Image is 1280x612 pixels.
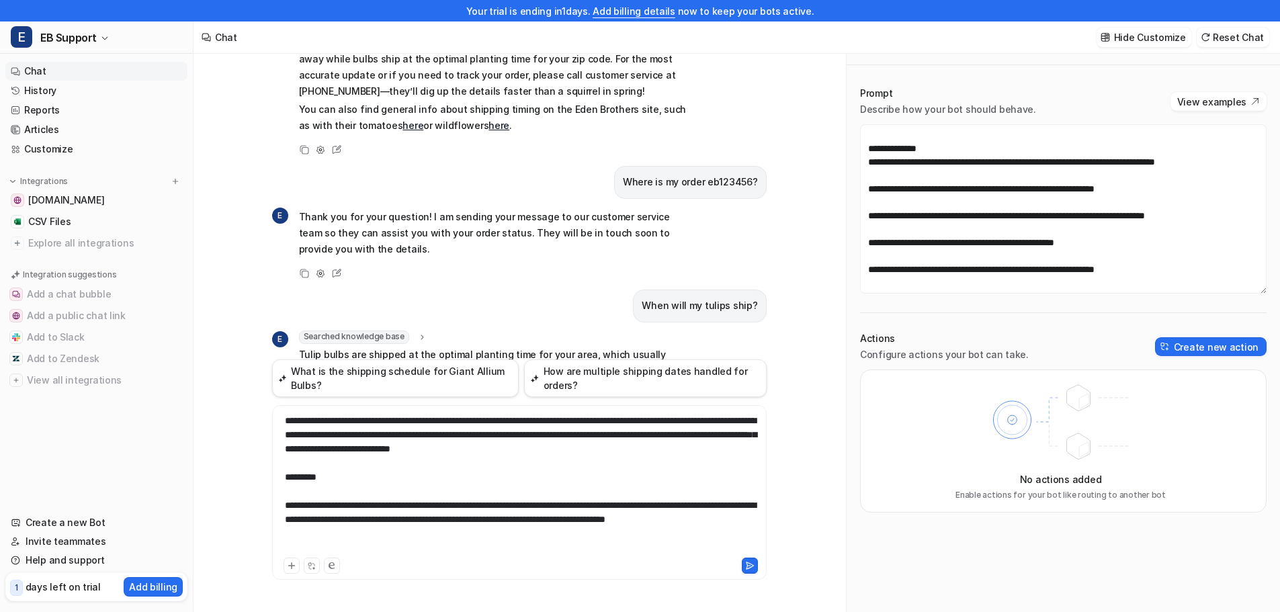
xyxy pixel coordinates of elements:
button: How are multiple shipping dates handled for orders? [524,359,766,397]
span: E [11,26,32,48]
p: Add billing [129,580,177,594]
img: View all integrations [12,376,20,384]
button: Create new action [1155,337,1267,356]
span: EB Support [40,28,97,47]
span: Searched knowledge base [299,331,409,344]
p: Prompt [860,87,1036,100]
p: You can also find general info about shipping timing on the Eden Brothers site, such as with thei... [299,101,692,134]
img: explore all integrations [11,236,24,250]
p: Enable actions for your bot like routing to another bot [955,489,1166,501]
img: reset [1201,32,1210,42]
img: Add a public chat link [12,312,20,320]
p: When will my tulips ship? [642,298,757,314]
button: Add a chat bubbleAdd a chat bubble [5,283,187,305]
span: E [272,331,288,347]
a: Invite teammates [5,532,187,551]
p: Hide Customize [1114,30,1186,44]
p: No actions added [1020,472,1102,486]
button: Add to ZendeskAdd to Zendesk [5,348,187,369]
button: What is the shipping schedule for Giant Allium Bulbs? [272,359,519,397]
button: View examples [1170,92,1267,111]
span: Explore all integrations [28,232,182,254]
a: Explore all integrations [5,234,187,253]
img: www.edenbrothers.com [13,196,22,204]
button: Add a public chat linkAdd a public chat link [5,305,187,326]
p: Integrations [20,176,68,187]
a: Reports [5,101,187,120]
p: Thank you for your question! I am sending your message to our customer service team so they can a... [299,209,692,257]
a: www.edenbrothers.com[DOMAIN_NAME] [5,191,187,210]
a: here [488,120,509,131]
a: here [402,120,423,131]
p: Where is my order eb123456? [623,174,757,190]
button: Reset Chat [1197,28,1269,47]
p: Describe how your bot should behave. [860,103,1036,116]
img: expand menu [8,177,17,186]
button: View all integrationsView all integrations [5,369,187,391]
img: Add to Zendesk [12,355,20,363]
p: days left on trial [26,580,101,594]
img: menu_add.svg [171,177,180,186]
a: Create a new Bot [5,513,187,532]
p: Configure actions your bot can take. [860,348,1029,361]
a: CSV FilesCSV Files [5,212,187,231]
p: Tulip bulbs are shipped at the optimal planting time for your area, which usually means they’ll b... [299,347,692,427]
img: customize [1101,32,1110,42]
button: Integrations [5,175,72,188]
img: Add a chat bubble [12,290,20,298]
span: E [272,208,288,224]
span: [DOMAIN_NAME] [28,193,104,207]
a: Chat [5,62,187,81]
a: History [5,81,187,100]
button: Add billing [124,577,183,597]
div: Chat [215,30,237,44]
img: CSV Files [13,218,22,226]
img: create-action-icon.svg [1160,342,1170,351]
a: Add billing details [593,5,675,17]
p: Integration suggestions [23,269,116,281]
p: Order status details for EB123456 aren't available here, but typically, seeds ship right away whi... [299,35,692,99]
button: Hide Customize [1097,28,1191,47]
a: Customize [5,140,187,159]
p: Actions [860,332,1029,345]
p: 1 [15,582,18,594]
button: Add to SlackAdd to Slack [5,326,187,348]
a: Articles [5,120,187,139]
a: Help and support [5,551,187,570]
img: Add to Slack [12,333,20,341]
span: CSV Files [28,215,71,228]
